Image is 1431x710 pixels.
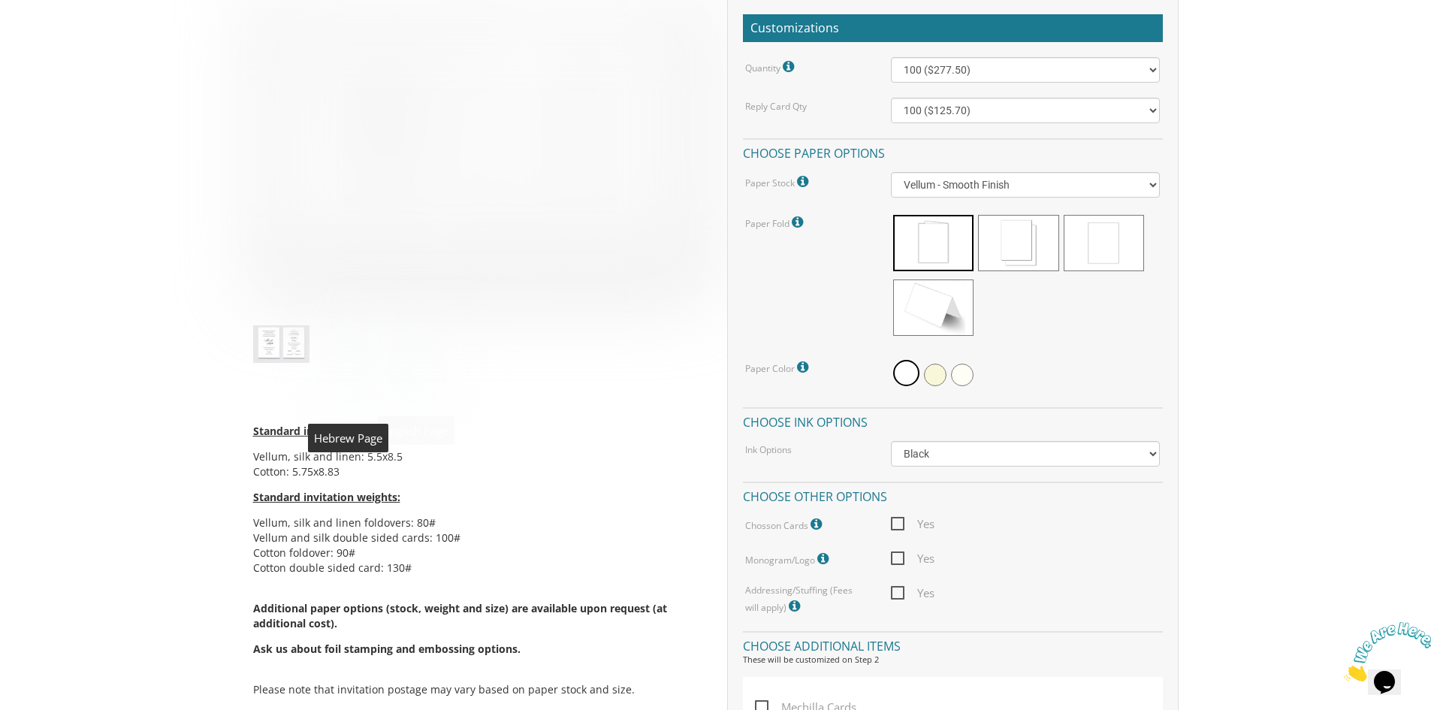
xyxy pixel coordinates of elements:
img: Chat attention grabber [6,6,99,65]
li: Cotton double sided card: 130# [253,560,705,576]
h4: Choose paper options [743,138,1163,165]
label: Ink Options [745,443,792,456]
span: Standard invitation sizes: [253,424,385,438]
label: Chosson Cards [745,515,826,534]
h4: Choose other options [743,482,1163,508]
label: Reply Card Qty [745,100,807,113]
span: Standard invitation weights: [253,490,400,504]
li: Vellum and silk double sided cards: 100# [253,530,705,545]
span: Yes [891,549,934,568]
li: Cotton foldover: 90# [253,545,705,560]
li: Vellum, silk and linen foldovers: 80# [253,515,705,530]
label: Paper Stock [745,172,812,192]
h4: Choose additional items [743,631,1163,657]
label: Monogram/Logo [745,549,832,569]
span: Yes [891,515,934,533]
label: Addressing/Stuffing (Fees will apply) [745,584,868,616]
div: These will be customized on Step 2 [743,654,1163,666]
img: style1_eng.jpg [388,325,445,412]
span: Additional paper options (stock, weight and size) are available upon request (at additional cost). [253,601,705,657]
span: Ask us about foil stamping and embossing options. [253,642,521,656]
iframe: chat widget [1338,616,1431,687]
img: style1_heb.jpg [321,325,377,412]
label: Quantity [745,57,798,77]
li: Cotton: 5.75x8.83 [253,464,705,479]
h4: Choose ink options [743,407,1163,434]
h2: Customizations [743,14,1163,43]
label: Paper Fold [745,213,807,232]
img: style1_thumb2.jpg [253,325,309,362]
label: Paper Color [745,358,812,377]
li: Vellum, silk and linen: 5.5x8.5 [253,449,705,464]
span: Yes [891,584,934,603]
